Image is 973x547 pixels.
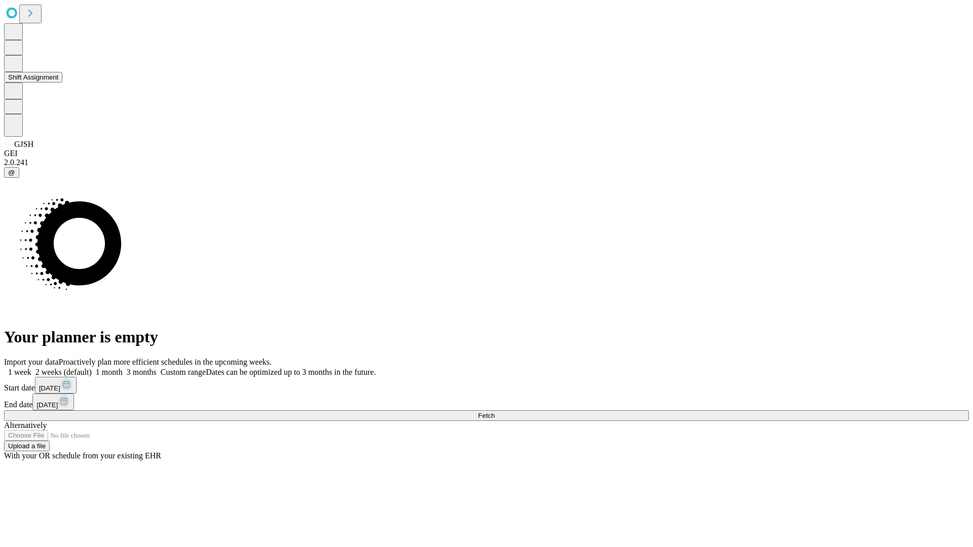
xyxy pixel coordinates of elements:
[39,384,60,392] span: [DATE]
[35,377,77,394] button: [DATE]
[96,368,123,376] span: 1 month
[4,358,59,366] span: Import your data
[4,167,19,178] button: @
[4,451,161,460] span: With your OR schedule from your existing EHR
[32,394,74,410] button: [DATE]
[4,410,969,421] button: Fetch
[4,441,50,451] button: Upload a file
[8,169,15,176] span: @
[478,412,495,419] span: Fetch
[4,149,969,158] div: GEI
[14,140,33,148] span: GJSH
[4,377,969,394] div: Start date
[4,394,969,410] div: End date
[59,358,272,366] span: Proactively plan more efficient schedules in the upcoming weeks.
[127,368,157,376] span: 3 months
[4,328,969,346] h1: Your planner is empty
[161,368,206,376] span: Custom range
[206,368,376,376] span: Dates can be optimized up to 3 months in the future.
[35,368,92,376] span: 2 weeks (default)
[4,72,62,83] button: Shift Assignment
[4,421,47,429] span: Alternatively
[4,158,969,167] div: 2.0.241
[36,401,58,409] span: [DATE]
[8,368,31,376] span: 1 week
